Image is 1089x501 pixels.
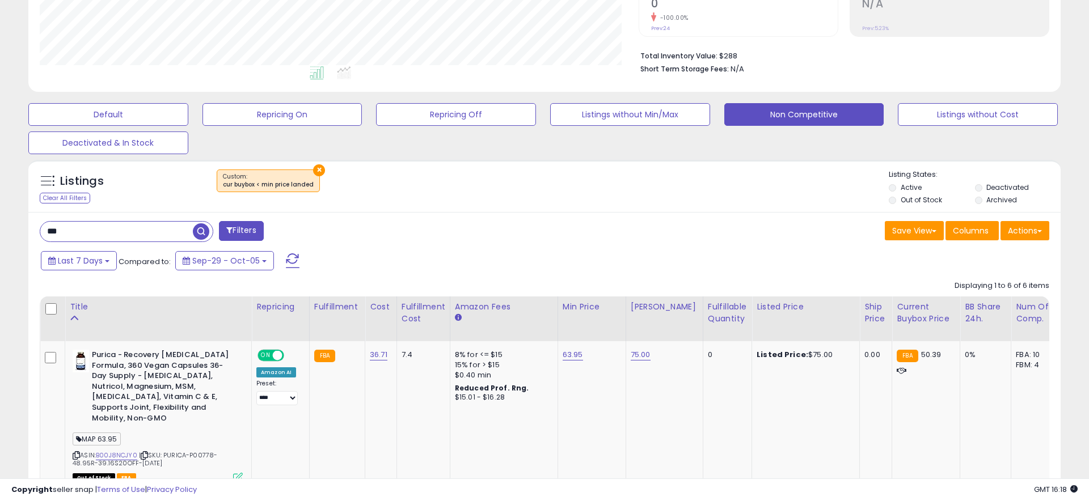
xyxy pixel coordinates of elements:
a: Terms of Use [97,484,145,495]
small: Prev: 5.23% [862,25,889,32]
span: ON [259,351,273,360]
div: 0.00 [864,350,883,360]
span: Columns [953,225,989,236]
div: Current Buybox Price [897,301,955,325]
button: Repricing On [202,103,362,126]
div: cur buybox < min price landed [223,181,314,189]
small: -100.00% [656,14,689,22]
a: 36.71 [370,349,387,360]
button: Default [28,103,188,126]
h5: Listings [60,173,104,189]
small: FBA [897,350,918,362]
b: Total Inventory Value: [640,51,717,61]
div: seller snap | | [11,485,197,495]
div: BB Share 24h. [965,301,1006,325]
p: Listing States: [889,169,1060,180]
div: FBA: 10 [1016,350,1053,360]
span: Sep-29 - Oct-05 [192,255,260,266]
div: 0% [965,350,1002,360]
div: Num of Comp. [1016,301,1057,325]
div: Clear All Filters [40,193,90,203]
b: Short Term Storage Fees: [640,64,729,74]
li: $288 [640,48,1041,62]
div: Fulfillment Cost [402,301,445,325]
div: Amazon AI [256,367,296,377]
button: Deactivated & In Stock [28,131,188,154]
div: 0 [708,350,743,360]
div: $75.00 [757,350,851,360]
span: | SKU: PURICA-P00778-48.95R-39.16S20OFF-[DATE] [73,451,217,468]
b: Listed Price: [757,349,808,360]
b: Purica - Recovery [MEDICAL_DATA] Formula, 360 Vegan Capsules 36-Day Supply - [MEDICAL_DATA], Nutr... [92,350,230,426]
small: FBA [314,350,335,362]
img: 41pgUxTLhiL._SL40_.jpg [73,350,89,372]
button: Sep-29 - Oct-05 [175,251,274,270]
button: Non Competitive [724,103,884,126]
div: Ship Price [864,301,887,325]
div: Cost [370,301,392,313]
div: Min Price [563,301,621,313]
button: Columns [946,221,999,240]
a: Privacy Policy [147,484,197,495]
div: Preset: [256,380,301,405]
small: Amazon Fees. [455,313,462,323]
label: Deactivated [986,182,1029,192]
b: Reduced Prof. Rng. [455,383,529,393]
span: N/A [731,63,744,74]
button: Repricing Off [376,103,536,126]
span: OFF [282,351,301,360]
button: × [313,164,325,176]
label: Archived [986,195,1017,205]
div: 7.4 [402,350,441,360]
small: Prev: 24 [651,25,670,32]
span: 2025-10-13 16:18 GMT [1034,484,1078,495]
span: MAP 63.95 [73,432,121,445]
a: 63.95 [563,349,583,360]
span: Last 7 Days [58,255,103,266]
span: Compared to: [119,256,171,267]
div: Fulfillable Quantity [708,301,747,325]
button: Actions [1001,221,1049,240]
div: Title [70,301,247,313]
div: $15.01 - $16.28 [455,393,549,402]
div: Displaying 1 to 6 of 6 items [955,281,1049,291]
button: Save View [885,221,944,240]
div: 8% for <= $15 [455,350,549,360]
button: Filters [219,221,263,241]
button: Last 7 Days [41,251,117,270]
a: B00J8NCJY0 [96,451,137,460]
div: Repricing [256,301,305,313]
strong: Copyright [11,484,53,495]
div: Fulfillment [314,301,360,313]
div: FBM: 4 [1016,360,1053,370]
label: Out of Stock [901,195,942,205]
button: Listings without Min/Max [550,103,710,126]
span: Custom: [223,172,314,189]
div: 15% for > $15 [455,360,549,370]
div: Listed Price [757,301,855,313]
button: Listings without Cost [898,103,1058,126]
div: Amazon Fees [455,301,553,313]
div: [PERSON_NAME] [631,301,698,313]
label: Active [901,182,922,192]
div: $0.40 min [455,370,549,380]
span: 50.39 [921,349,942,360]
a: 75.00 [631,349,651,360]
